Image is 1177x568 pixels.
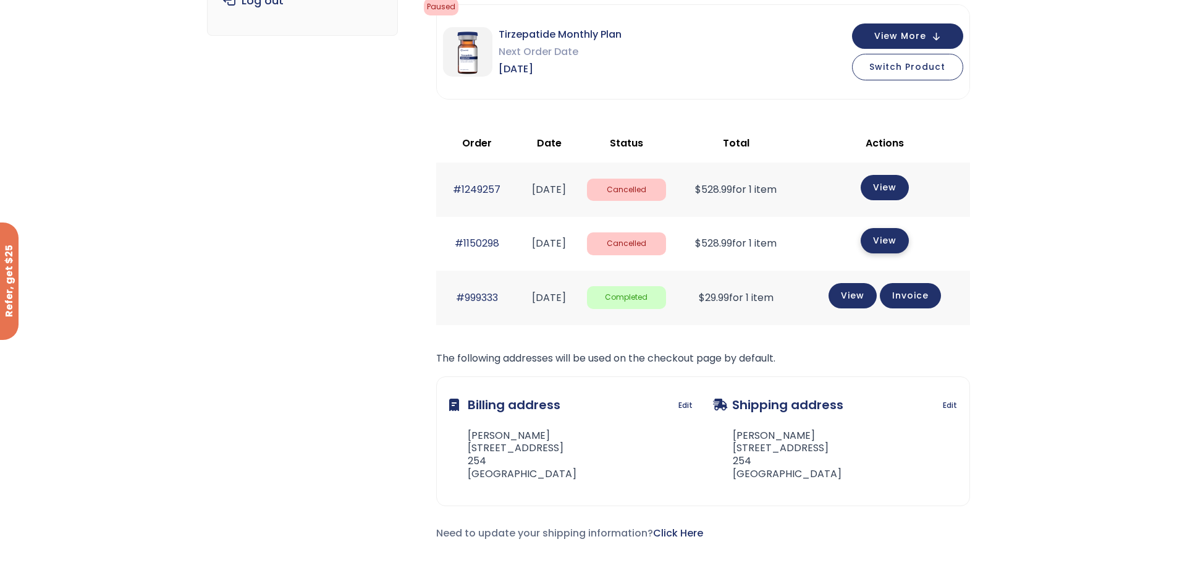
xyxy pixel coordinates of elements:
[672,163,800,216] td: for 1 item
[587,232,666,255] span: Cancelled
[532,290,566,305] time: [DATE]
[537,136,562,150] span: Date
[653,526,703,540] a: Click Here
[462,136,492,150] span: Order
[672,271,800,324] td: for 1 item
[943,397,957,414] a: Edit
[436,526,703,540] span: Need to update your shipping information?
[436,350,970,367] p: The following addresses will be used on the checkout page by default.
[532,236,566,250] time: [DATE]
[695,236,732,250] span: 528.99
[532,182,566,197] time: [DATE]
[869,61,945,73] span: Switch Product
[456,290,498,305] a: #999333
[587,286,666,309] span: Completed
[695,182,732,197] span: 528.99
[866,136,904,150] span: Actions
[610,136,643,150] span: Status
[695,182,701,197] span: $
[829,283,877,308] a: View
[713,430,842,481] address: [PERSON_NAME] [STREET_ADDRESS] 254 [GEOGRAPHIC_DATA]
[880,283,941,308] a: Invoice
[852,23,963,49] button: View More
[695,236,701,250] span: $
[852,54,963,80] button: Switch Product
[713,389,843,420] h3: Shipping address
[723,136,749,150] span: Total
[455,236,499,250] a: #1150298
[672,217,800,271] td: for 1 item
[449,430,576,481] address: [PERSON_NAME] [STREET_ADDRESS] 254 [GEOGRAPHIC_DATA]
[449,389,560,420] h3: Billing address
[699,290,729,305] span: 29.99
[587,179,666,201] span: Cancelled
[678,397,693,414] a: Edit
[861,228,909,253] a: View
[699,290,705,305] span: $
[453,182,500,197] a: #1249257
[874,32,926,40] span: View More
[861,175,909,200] a: View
